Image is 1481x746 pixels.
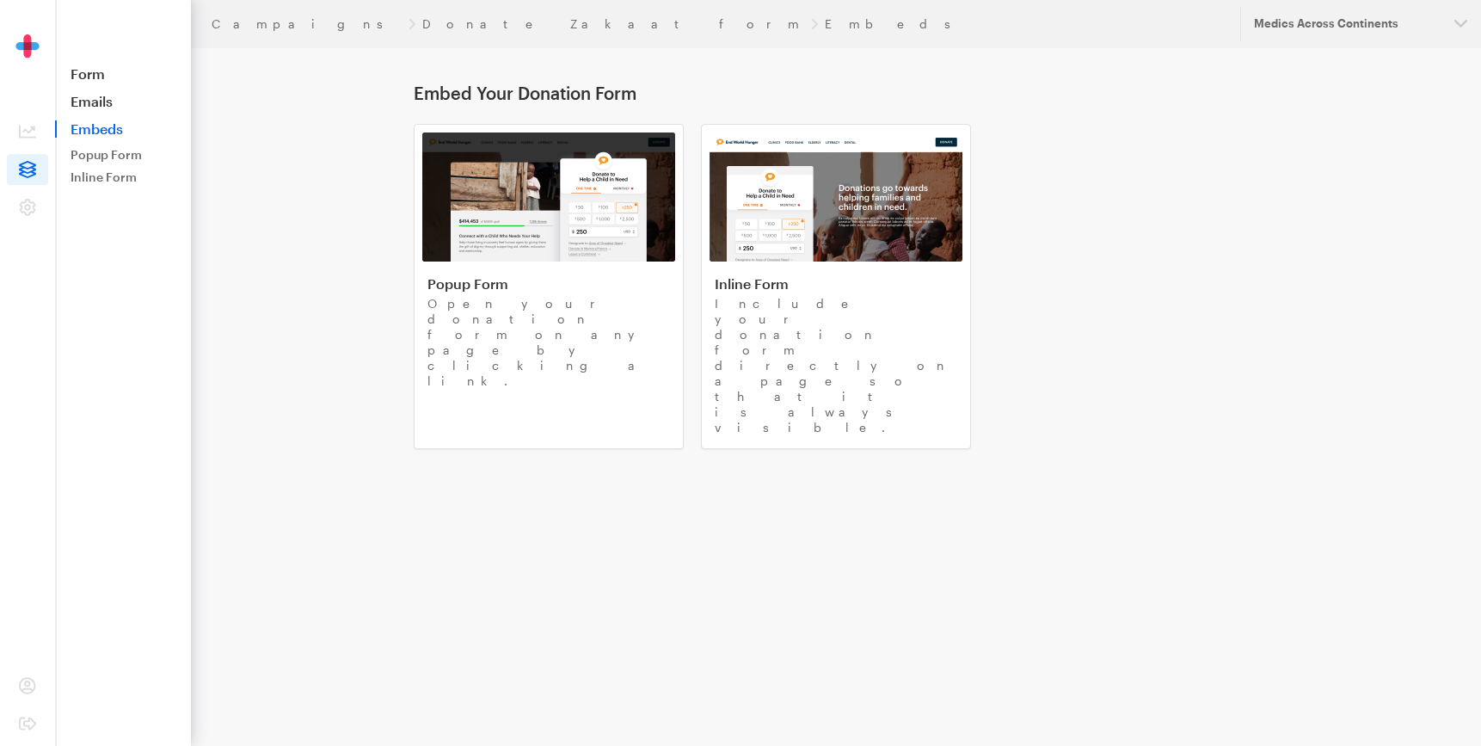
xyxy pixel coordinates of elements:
a: Form [55,65,191,83]
span: Embeds [55,120,191,138]
p: Include your donation form directly on a page so that it is always visible. [715,296,957,435]
img: popup-form-5b4acd790b338fb362b038d5767f041f74c8b6526b41900b6d4ddf6372801506.png [422,133,675,262]
a: Popup Form Open your donation form on any page by clicking a link. [414,124,684,449]
button: Medics Across Continents [1240,7,1481,40]
a: Popup Form [64,145,184,165]
img: inline-form-71fcfff58df17d31bfcfba5f3ad4030f01664eead505184072cc27d148d156ed.png [710,133,962,262]
p: Open your donation form on any page by clicking a link. [427,296,670,389]
a: Campaigns [212,17,402,31]
h4: Popup Form [427,275,670,293]
a: Donate Zakaat form [422,17,804,31]
a: Inline Form Include your donation form directly on a page so that it is always visible. [701,124,971,449]
a: Emails [55,93,191,110]
div: Medics Across Continents [1254,16,1441,31]
h1: Embed Your Donation Form [414,83,1258,103]
h4: Inline Form [715,275,957,293]
a: Inline Form [64,167,184,188]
